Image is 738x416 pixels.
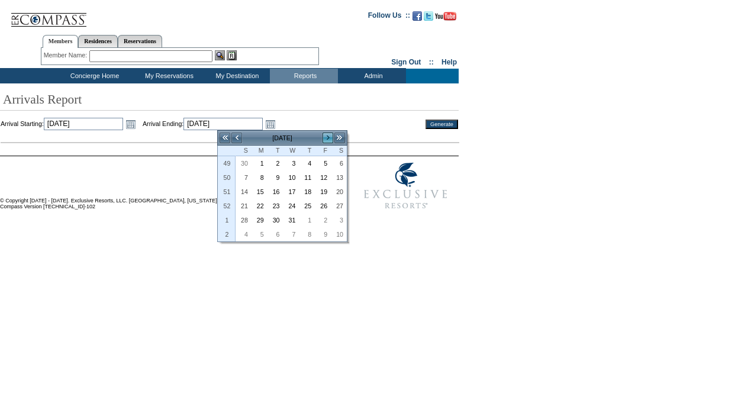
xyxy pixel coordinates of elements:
th: 1 [218,213,236,227]
a: << [219,132,231,144]
a: Members [43,35,79,48]
a: Subscribe to our YouTube Channel [435,15,456,22]
div: Member Name: [44,50,89,60]
a: >> [334,132,346,144]
td: Wednesday, December 10, 2025 [283,170,299,185]
a: 31 [284,214,299,227]
a: 8 [252,171,267,184]
td: Sunday, December 14, 2025 [236,185,252,199]
td: Follow Us :: [368,10,410,24]
th: 51 [218,185,236,199]
td: Tuesday, December 02, 2025 [268,156,283,170]
td: Tuesday, January 06, 2026 [268,227,283,241]
th: Friday [315,146,331,156]
a: 18 [299,185,314,198]
td: Thursday, December 25, 2025 [299,199,315,213]
a: 11 [299,171,314,184]
th: Monday [252,146,268,156]
a: Follow us on Twitter [424,15,433,22]
span: :: [429,58,434,66]
td: Wednesday, January 07, 2026 [283,227,299,241]
td: Monday, December 22, 2025 [252,199,268,213]
a: 27 [331,199,346,212]
img: View [215,50,225,60]
td: Tuesday, December 23, 2025 [268,199,283,213]
a: 9 [268,171,283,184]
td: Monday, January 05, 2026 [252,227,268,241]
a: 29 [252,214,267,227]
td: Monday, December 15, 2025 [252,185,268,199]
td: Wednesday, December 03, 2025 [283,156,299,170]
a: Help [441,58,457,66]
td: Sunday, November 30, 2025 [236,156,252,170]
a: 14 [236,185,251,198]
a: Become our fan on Facebook [412,15,422,22]
a: 19 [315,185,330,198]
a: 26 [315,199,330,212]
td: Monday, December 01, 2025 [252,156,268,170]
a: 10 [331,228,346,241]
a: 7 [236,171,251,184]
td: Friday, January 09, 2026 [315,227,331,241]
th: 2 [218,227,236,241]
td: Friday, December 12, 2025 [315,170,331,185]
a: 1 [299,214,314,227]
th: 49 [218,156,236,170]
th: Thursday [299,146,315,156]
a: 25 [299,199,314,212]
th: Saturday [331,146,347,156]
td: Saturday, December 13, 2025 [331,170,347,185]
a: 1 [252,157,267,170]
input: Generate [426,120,458,129]
td: Wednesday, December 24, 2025 [283,199,299,213]
td: Friday, December 19, 2025 [315,185,331,199]
th: 52 [218,199,236,213]
img: Become our fan on Facebook [412,11,422,21]
td: Sunday, December 21, 2025 [236,199,252,213]
td: Reports [270,69,338,83]
a: 7 [284,228,299,241]
td: Thursday, January 08, 2026 [299,227,315,241]
a: 8 [299,228,314,241]
td: Saturday, December 06, 2025 [331,156,347,170]
td: Thursday, January 01, 2026 [299,213,315,227]
a: 5 [315,157,330,170]
a: 22 [252,199,267,212]
td: Arrival Starting: Arrival Ending: [1,118,410,131]
a: 4 [236,228,251,241]
img: Compass Home [10,3,87,27]
a: 17 [284,185,299,198]
img: Follow us on Twitter [424,11,433,21]
a: 3 [331,214,346,227]
td: Thursday, December 11, 2025 [299,170,315,185]
a: > [322,132,334,144]
a: 20 [331,185,346,198]
td: Monday, December 29, 2025 [252,213,268,227]
td: Tuesday, December 16, 2025 [268,185,283,199]
td: Concierge Home [53,69,134,83]
a: 21 [236,199,251,212]
td: Saturday, December 20, 2025 [331,185,347,199]
th: 50 [218,170,236,185]
td: Wednesday, December 31, 2025 [283,213,299,227]
a: 5 [252,228,267,241]
a: 3 [284,157,299,170]
td: Tuesday, December 30, 2025 [268,213,283,227]
th: Wednesday [283,146,299,156]
a: 4 [299,157,314,170]
img: Reservations [227,50,237,60]
a: Open the calendar popup. [264,118,277,131]
td: Tuesday, December 09, 2025 [268,170,283,185]
a: 30 [236,157,251,170]
a: Open the calendar popup. [124,118,137,131]
a: 24 [284,199,299,212]
a: Residences [78,35,118,47]
td: Saturday, January 03, 2026 [331,213,347,227]
a: Sign Out [391,58,421,66]
img: Subscribe to our YouTube Channel [435,12,456,21]
a: 15 [252,185,267,198]
td: Sunday, December 07, 2025 [236,170,252,185]
td: [DATE] [243,131,322,144]
a: Reservations [118,35,162,47]
td: My Destination [202,69,270,83]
